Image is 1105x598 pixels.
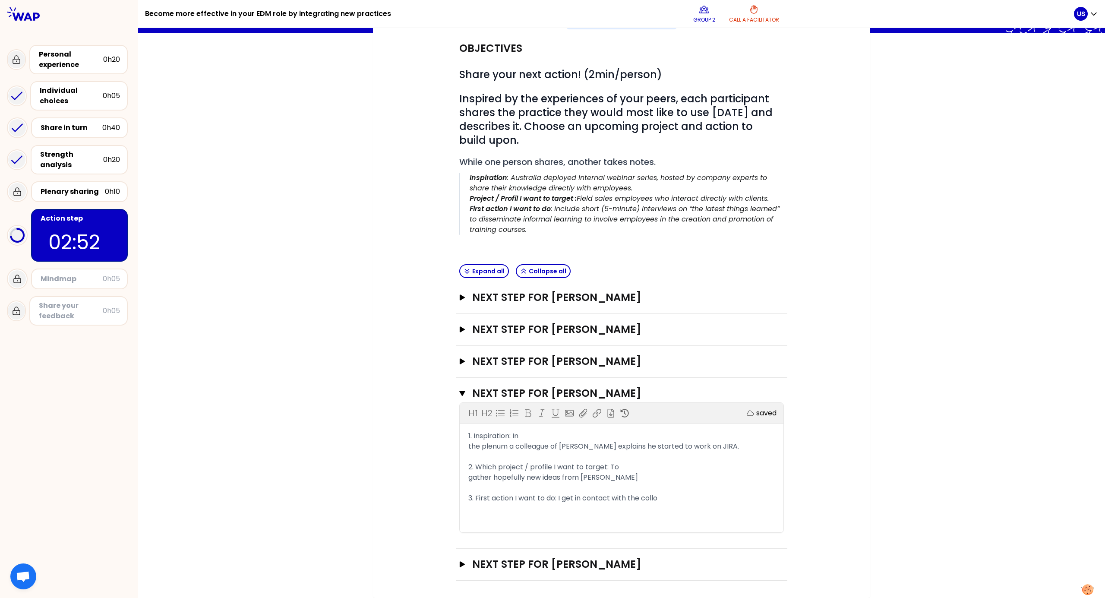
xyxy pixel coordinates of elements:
p: US [1077,9,1085,18]
span: Share your next action! (2min/person) [459,67,662,82]
span: While one person shares, another takes notes. [459,156,656,168]
h3: Next step for [PERSON_NAME] [472,386,754,400]
button: Next step for [PERSON_NAME] [459,354,784,368]
div: 0h05 [103,274,120,284]
button: Collapse all [516,264,571,278]
p: H1 [468,407,477,419]
h2: Objectives [459,41,522,55]
button: Call a facilitator [726,1,783,27]
div: 0h10 [105,187,120,197]
h3: Next step for [PERSON_NAME] [472,291,755,304]
div: 0h20 [103,54,120,65]
strong: First action I want to do [470,204,551,214]
button: Next step for [PERSON_NAME] [459,323,784,336]
strong: Project / Profil I want to target : [470,193,577,203]
p: Call a facilitator [729,16,779,23]
div: 0h05 [103,306,120,316]
a: Chat öffnen [10,563,36,589]
div: Strength analysis [40,149,103,170]
div: Plenary sharing [41,187,105,197]
strong: Inspiration [470,173,507,183]
button: Group 2 [690,1,719,27]
p: Field sales employees who interact directly with clients. [470,193,784,204]
span: 3. First action I want to do: I get in contact with the collo [468,493,657,503]
div: 0h20 [103,155,120,165]
button: Expand all [459,264,509,278]
button: Next step for [PERSON_NAME] [459,557,784,571]
p: 02:52 [48,227,110,257]
div: Mindmap [41,274,103,284]
div: Share your feedback [39,301,103,321]
p: : Include short (5-minute) interviews on “the latest things learned” to disseminate informal lear... [470,204,784,235]
h3: Next step for [PERSON_NAME] [472,323,755,336]
span: Inspired by the experiences of your peers, each participant shares the practice they would most l... [459,92,775,147]
p: : Australia deployed internal webinar series, hosted by company experts to share their knowledge ... [470,173,784,193]
button: Next step for [PERSON_NAME] [459,291,784,304]
div: Action step [41,213,120,224]
h3: Next step for [PERSON_NAME] [472,354,755,368]
p: saved [756,408,777,418]
div: Share in turn [41,123,102,133]
div: 0h05 [103,91,120,101]
button: US [1074,7,1098,21]
div: Individual choices [40,85,103,106]
p: Group 2 [693,16,715,23]
span: 1. Inspiration: In the plenum a colleague of [PERSON_NAME] explains he started to work on JIRA. [468,431,739,451]
div: 0h40 [102,123,120,133]
button: Next step for [PERSON_NAME] [459,386,784,400]
p: H2 [481,407,492,419]
h3: Next step for [PERSON_NAME] [472,557,755,571]
div: Personal experience [39,49,103,70]
span: 2. Which project / profile I want to target: To gather hopefully new ideas from [PERSON_NAME] [468,462,638,482]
